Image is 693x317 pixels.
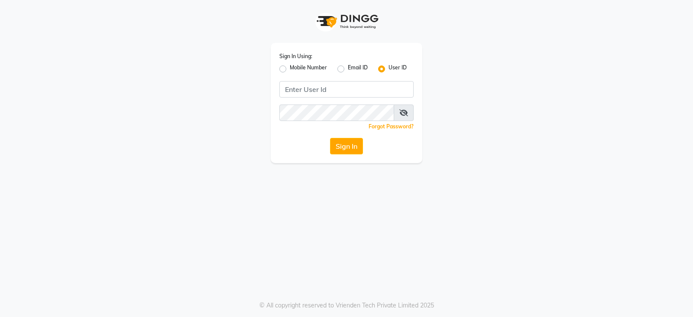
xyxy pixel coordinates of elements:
[330,138,363,154] button: Sign In
[389,64,407,74] label: User ID
[348,64,368,74] label: Email ID
[279,81,414,98] input: Username
[279,52,312,60] label: Sign In Using:
[312,9,381,34] img: logo1.svg
[279,105,394,121] input: Username
[290,64,327,74] label: Mobile Number
[369,123,414,130] a: Forgot Password?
